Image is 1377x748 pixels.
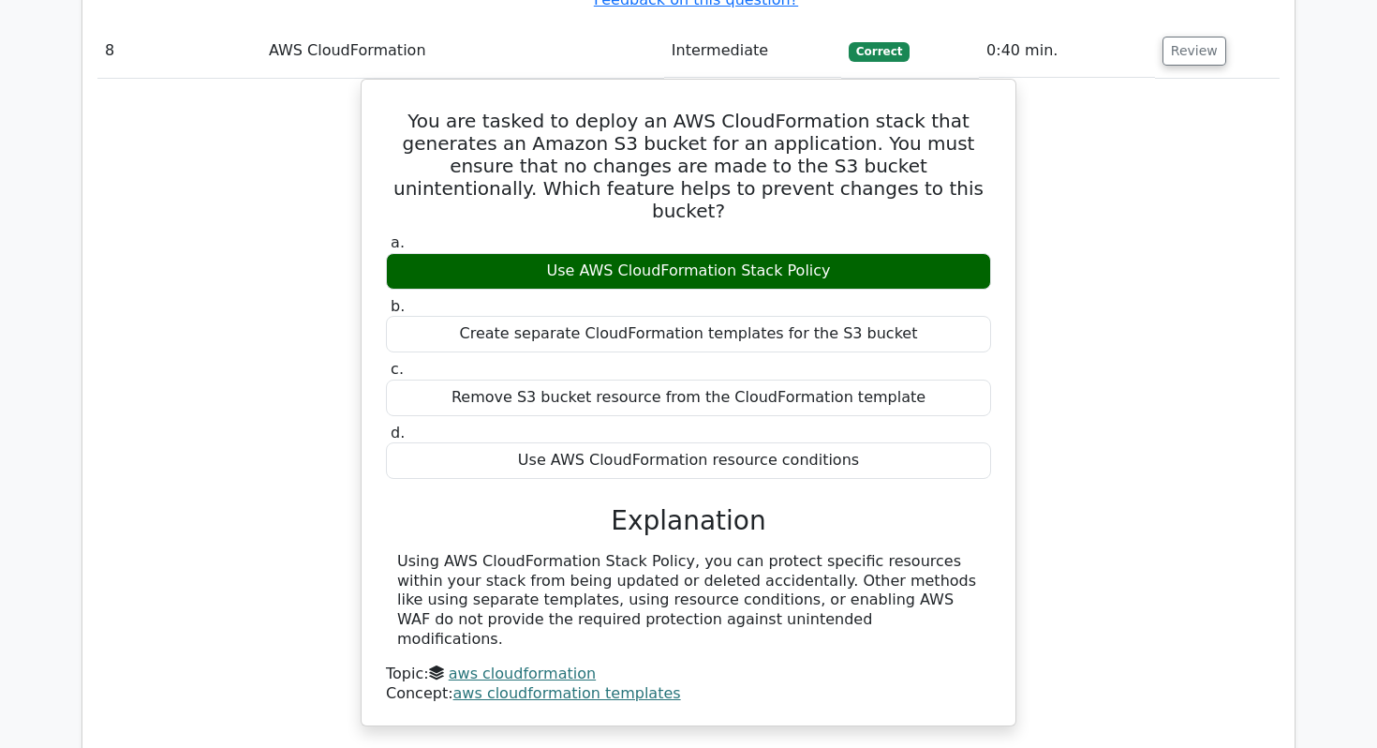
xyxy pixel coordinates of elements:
[397,505,980,537] h3: Explanation
[391,360,404,378] span: c.
[664,24,841,78] td: Intermediate
[386,665,991,684] div: Topic:
[391,233,405,251] span: a.
[384,110,993,222] h5: You are tasked to deploy an AWS CloudFormation stack that generates an Amazon S3 bucket for an ap...
[386,684,991,704] div: Concept:
[397,552,980,650] div: Using AWS CloudFormation Stack Policy, you can protect specific resources within your stack from ...
[849,42,910,61] span: Correct
[391,424,405,441] span: d.
[1162,37,1226,66] button: Review
[453,684,681,702] a: aws cloudformation templates
[261,24,664,78] td: AWS CloudFormation
[449,665,596,682] a: aws cloudformation
[97,24,261,78] td: 8
[979,24,1155,78] td: 0:40 min.
[386,316,991,352] div: Create separate CloudFormation templates for the S3 bucket
[391,297,405,315] span: b.
[386,380,991,416] div: Remove S3 bucket resource from the CloudFormation template
[386,442,991,479] div: Use AWS CloudFormation resource conditions
[386,253,991,290] div: Use AWS CloudFormation Stack Policy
